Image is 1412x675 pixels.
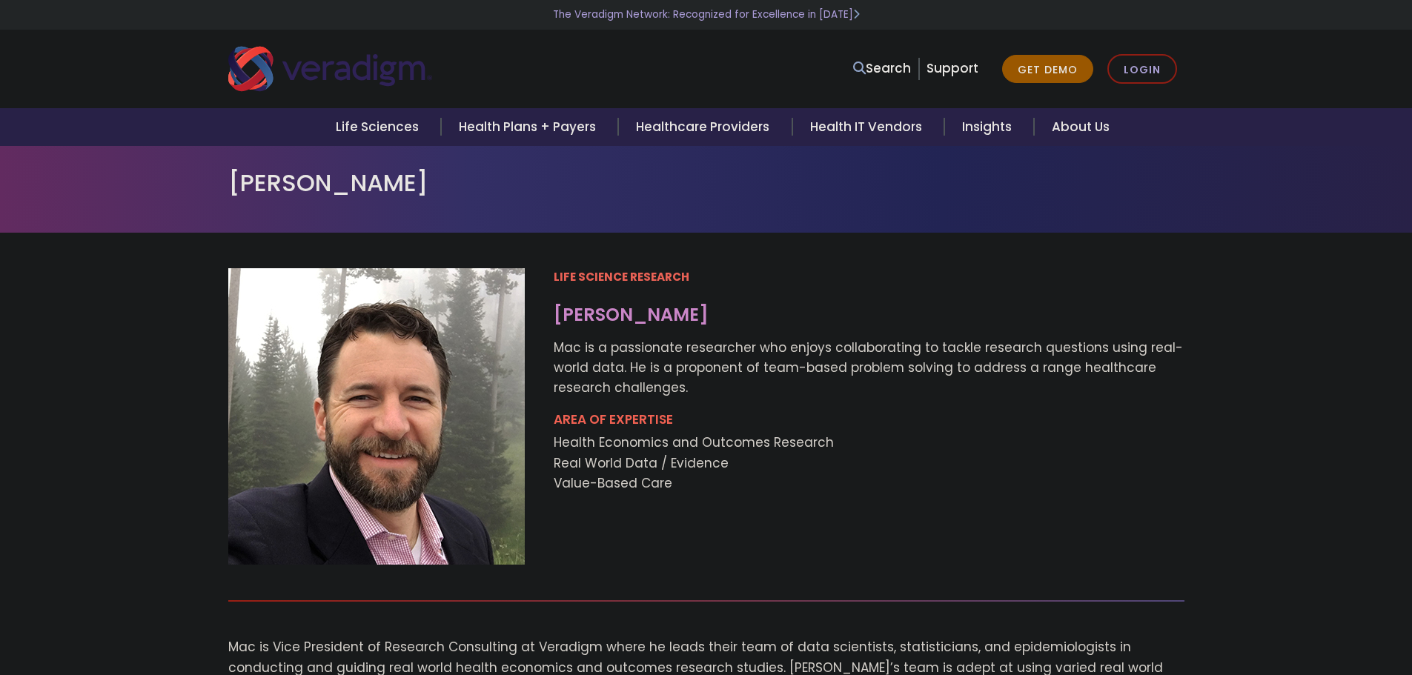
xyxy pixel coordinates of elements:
[1107,54,1177,84] a: Login
[554,305,1184,326] h3: [PERSON_NAME]
[318,108,441,146] a: Life Sciences
[554,410,1184,430] p: AREA OF EXPERTISE
[554,433,1184,453] span: Health Economics and Outcomes Research
[927,59,978,77] a: Support
[554,473,1184,493] span: Value-Based Care
[1034,108,1127,146] a: About Us
[228,44,432,93] img: Veradigm logo
[792,108,944,146] a: Health IT Vendors
[853,59,911,79] a: Search
[853,7,860,21] span: Learn More
[553,7,860,21] a: The Veradigm Network: Recognized for Excellence in [DATE]Learn More
[554,268,695,286] span: Life Science Research
[228,169,1184,197] h1: [PERSON_NAME]
[944,108,1034,146] a: Insights
[554,338,1184,399] p: Mac is a passionate researcher who enjoys collaborating to tackle research questions using real-w...
[1002,55,1093,84] a: Get Demo
[618,108,792,146] a: Healthcare Providers
[441,108,618,146] a: Health Plans + Payers
[554,453,1184,473] span: Real World Data / Evidence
